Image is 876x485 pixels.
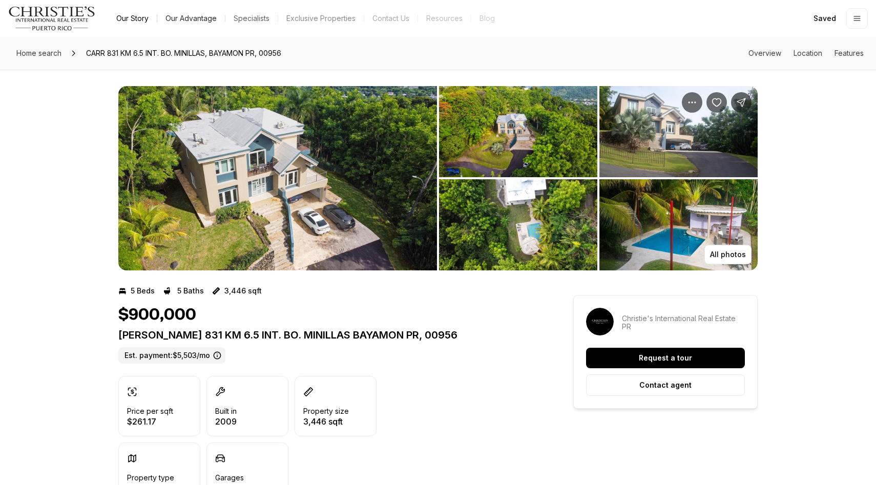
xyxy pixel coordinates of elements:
[748,49,781,57] a: Skip to: Overview
[794,49,822,57] a: Skip to: Location
[127,474,174,482] p: Property type
[12,45,66,61] a: Home search
[8,6,96,31] img: logo
[471,11,503,26] a: Blog
[599,86,758,177] button: View image gallery
[439,86,758,270] li: 2 of 7
[622,314,745,331] p: Christie's International Real Estate PR
[215,417,237,426] p: 2009
[131,287,155,295] p: 5 Beds
[731,92,752,113] button: Share Property: CARR 831 KM 6.5 INT. BO. MINILLAS
[127,417,173,426] p: $261.17
[439,179,597,270] button: View image gallery
[82,45,285,61] span: CARR 831 KM 6.5 INT. BO. MINILLAS, BAYAMON PR, 00956
[224,287,262,295] p: 3,446 sqft
[177,287,204,295] p: 5 Baths
[118,329,536,341] p: [PERSON_NAME] 831 KM 6.5 INT. BO. MINILLAS BAYAMON PR, 00956
[807,8,842,29] a: Saved
[303,417,349,426] p: 3,446 sqft
[586,348,745,368] button: Request a tour
[846,8,868,29] button: Open menu
[748,49,864,57] nav: Page section menu
[682,92,702,113] button: Property options
[278,11,364,26] a: Exclusive Properties
[215,474,244,482] p: Garages
[108,11,157,26] a: Our Story
[16,49,61,57] span: Home search
[118,86,437,270] li: 1 of 7
[704,245,752,264] button: All photos
[418,11,471,26] a: Resources
[303,407,349,415] p: Property size
[814,14,836,23] span: Saved
[706,92,727,113] button: Save Property: CARR 831 KM 6.5 INT. BO. MINILLAS
[118,305,196,325] h1: $900,000
[710,250,746,259] p: All photos
[225,11,278,26] a: Specialists
[364,11,418,26] button: Contact Us
[118,347,225,364] label: Est. payment: $5,503/mo
[599,179,758,270] button: View image gallery
[157,11,225,26] a: Our Advantage
[163,283,204,299] button: 5 Baths
[439,86,597,177] button: View image gallery
[835,49,864,57] a: Skip to: Features
[118,86,758,270] div: Listing Photos
[118,86,437,270] button: View image gallery
[639,354,692,362] p: Request a tour
[639,381,692,389] p: Contact agent
[586,374,745,396] button: Contact agent
[215,407,237,415] p: Built in
[127,407,173,415] p: Price per sqft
